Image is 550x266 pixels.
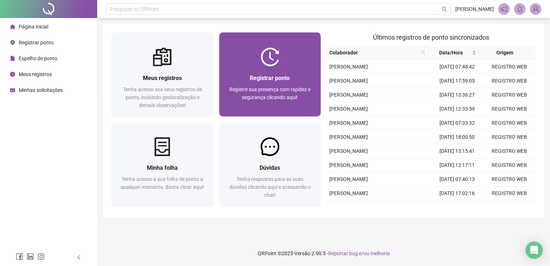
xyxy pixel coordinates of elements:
td: REGISTRO WEB [483,88,536,102]
span: facebook [16,253,23,260]
span: environment [10,40,15,45]
img: 92840 [530,4,541,14]
td: [DATE] 17:59:05 [431,74,483,88]
span: search [442,6,447,12]
td: [DATE] 13:36:27 [431,88,483,102]
span: [PERSON_NAME] [329,64,368,70]
td: REGISTRO WEB [483,200,536,214]
span: [PERSON_NAME] [329,148,368,154]
span: file [10,56,15,61]
span: notification [501,6,507,12]
a: Minha folhaTenha acesso a sua folha de ponto a qualquer momento. Basta clicar aqui! [112,122,213,206]
td: REGISTRO WEB [483,144,536,158]
span: [PERSON_NAME] [329,120,368,126]
div: Open Intercom Messenger [526,241,543,259]
td: REGISTRO WEB [483,172,536,186]
td: [DATE] 07:33:32 [431,116,483,130]
td: [DATE] 13:15:41 [431,144,483,158]
a: Registrar pontoRegistre sua presença com rapidez e segurança clicando aqui! [219,32,321,116]
a: DúvidasTenha respostas para as suas dúvidas clicando aqui e acessando o chat! [219,122,321,206]
span: Página inicial [19,24,48,30]
span: left [76,255,81,260]
span: Versão [294,251,310,256]
span: [PERSON_NAME] [329,190,368,196]
span: bell [517,6,523,12]
td: REGISTRO WEB [483,116,536,130]
th: Origem [479,46,530,60]
span: [PERSON_NAME] [329,134,368,140]
td: REGISTRO WEB [483,74,536,88]
td: [DATE] 12:17:11 [431,158,483,172]
span: search [421,50,425,55]
td: [DATE] 07:48:42 [431,60,483,74]
span: Meus registros [19,71,52,77]
span: Registrar ponto [19,40,54,45]
span: Data/Hora [431,49,470,57]
span: [PERSON_NAME] [329,162,368,168]
span: Minha folha [147,164,178,171]
span: Meus registros [143,75,182,81]
span: Registrar ponto [250,75,290,81]
span: Tenha acesso a sua folha de ponto a qualquer momento. Basta clicar aqui! [121,176,204,190]
span: clock-circle [10,72,15,77]
td: [DATE] 13:18:02 [431,200,483,214]
footer: QRPoint © 2025 - 2.90.5 - [97,241,550,266]
span: instagram [37,253,45,260]
span: [PERSON_NAME] [455,5,494,13]
a: Meus registrosTenha acesso aos seus registros de ponto, incluindo geolocalização e demais observa... [112,32,213,116]
span: Tenha acesso aos seus registros de ponto, incluindo geolocalização e demais observações! [123,87,202,108]
td: REGISTRO WEB [483,102,536,116]
span: [PERSON_NAME] [329,92,368,98]
span: home [10,24,15,29]
td: REGISTRO WEB [483,130,536,144]
td: [DATE] 07:40:13 [431,172,483,186]
td: [DATE] 18:00:50 [431,130,483,144]
span: Registre sua presença com rapidez e segurança clicando aqui! [229,87,311,100]
td: [DATE] 17:02:16 [431,186,483,200]
span: schedule [10,88,15,93]
span: Espelho de ponto [19,56,57,61]
td: [DATE] 12:33:59 [431,102,483,116]
span: Tenha respostas para as suas dúvidas clicando aqui e acessando o chat! [229,176,311,198]
span: Dúvidas [260,164,280,171]
span: Colaborador [329,49,418,57]
td: REGISTRO WEB [483,186,536,200]
td: REGISTRO WEB [483,158,536,172]
span: search [420,47,427,58]
span: [PERSON_NAME] [329,106,368,112]
th: Data/Hora [428,46,479,60]
span: Últimos registros de ponto sincronizados [373,34,489,41]
span: Minhas solicitações [19,87,63,93]
span: linkedin [27,253,34,260]
span: Reportar bug e/ou melhoria [328,251,390,256]
span: [PERSON_NAME] [329,176,368,182]
span: [PERSON_NAME] [329,78,368,84]
td: REGISTRO WEB [483,60,536,74]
